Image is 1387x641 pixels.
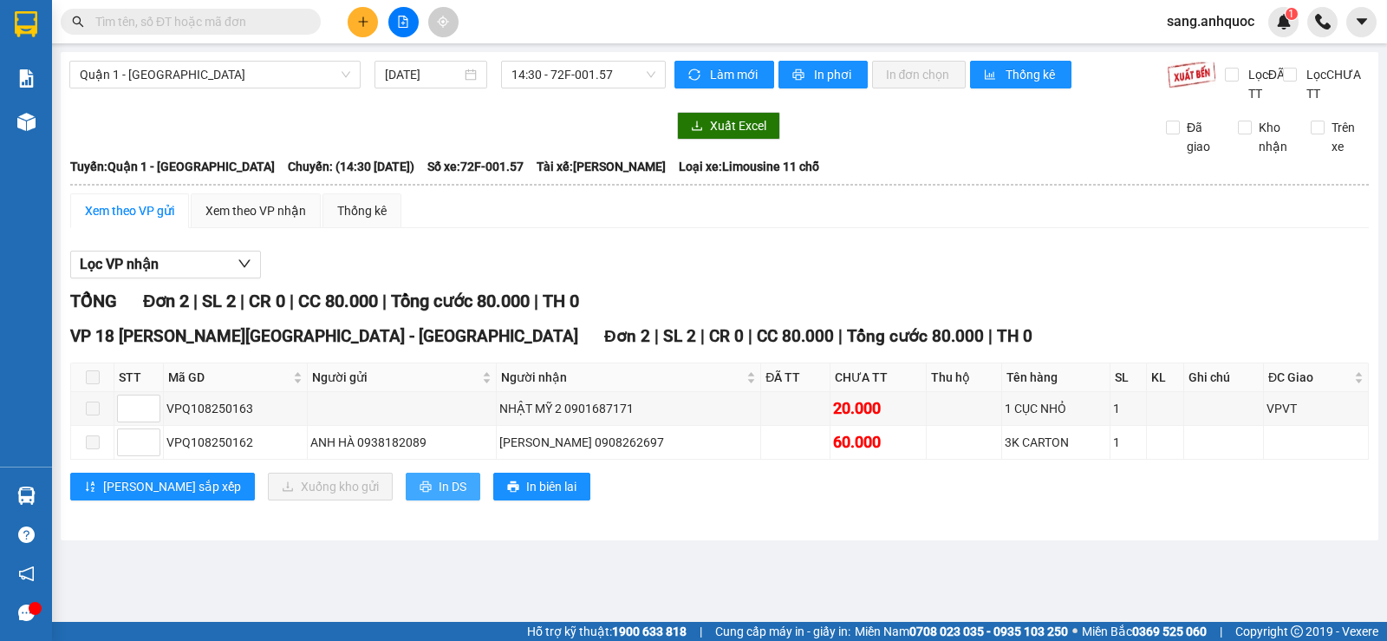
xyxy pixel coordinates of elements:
[1267,399,1365,418] div: VPVT
[1276,14,1292,29] img: icon-new-feature
[1220,622,1222,641] span: |
[1315,14,1331,29] img: phone-icon
[663,326,696,346] span: SL 2
[1153,10,1268,32] span: sang.anhquoc
[95,12,300,31] input: Tìm tên, số ĐT hoặc mã đơn
[427,157,524,176] span: Số xe: 72F-001.57
[988,326,993,346] span: |
[700,622,702,641] span: |
[312,368,479,387] span: Người gửi
[710,116,766,135] span: Xuất Excel
[391,291,530,311] span: Tổng cước 80.000
[18,605,35,621] span: message
[604,326,650,346] span: Đơn 2
[70,291,117,311] span: TỔNG
[288,157,414,176] span: Chuyến: (14:30 [DATE])
[778,61,868,88] button: printerIn phơi
[1147,363,1184,392] th: KL
[1113,433,1143,452] div: 1
[709,326,744,346] span: CR 0
[501,368,743,387] span: Người nhận
[1167,61,1216,88] img: 9k=
[700,326,705,346] span: |
[1286,8,1298,20] sup: 1
[997,326,1032,346] span: TH 0
[70,251,261,278] button: Lọc VP nhận
[240,291,244,311] span: |
[84,481,96,494] span: sort-ascending
[18,566,35,582] span: notification
[1184,363,1263,392] th: Ghi chú
[249,291,285,311] span: CR 0
[439,477,466,496] span: In DS
[984,69,999,82] span: bar-chart
[1006,65,1058,84] span: Thống kê
[757,326,834,346] span: CC 80.000
[493,473,590,500] button: printerIn biên lai
[168,368,290,387] span: Mã GD
[397,16,409,28] span: file-add
[679,157,819,176] span: Loại xe: Limousine 11 chỗ
[1299,65,1370,103] span: Lọc CHƯA TT
[499,399,758,418] div: NHẬT MỸ 2 0901687171
[310,433,493,452] div: ANH HÀ 0938182089
[290,291,294,311] span: |
[710,65,760,84] span: Làm mới
[1132,625,1207,638] strong: 0369 525 060
[80,253,159,275] span: Lọc VP nhận
[388,7,419,37] button: file-add
[970,61,1071,88] button: bar-chartThống kê
[691,120,703,134] span: download
[1072,628,1078,635] span: ⚪️
[193,291,198,311] span: |
[830,363,928,392] th: CHƯA TT
[348,7,378,37] button: plus
[838,326,843,346] span: |
[833,430,924,455] div: 60.000
[164,392,308,426] td: VPQ108250163
[499,433,758,452] div: [PERSON_NAME] 0908262697
[1346,7,1377,37] button: caret-down
[677,112,780,140] button: downloadXuất Excel
[654,326,659,346] span: |
[18,527,35,543] span: question-circle
[70,326,578,346] span: VP 18 [PERSON_NAME][GEOGRAPHIC_DATA] - [GEOGRAPHIC_DATA]
[1354,14,1370,29] span: caret-down
[166,433,304,452] div: VPQ108250162
[1005,433,1107,452] div: 3K CARTON
[847,326,984,346] span: Tổng cước 80.000
[792,69,807,82] span: printer
[527,622,687,641] span: Hỗ trợ kỹ thuật:
[1002,363,1110,392] th: Tên hàng
[238,257,251,271] span: down
[15,11,37,37] img: logo-vxr
[612,625,687,638] strong: 1900 633 818
[909,625,1068,638] strong: 0708 023 035 - 0935 103 250
[543,291,579,311] span: TH 0
[357,16,369,28] span: plus
[927,363,1002,392] th: Thu hộ
[420,481,432,494] span: printer
[1110,363,1147,392] th: SL
[385,65,462,84] input: 15/08/2025
[674,61,774,88] button: syncLàm mới
[428,7,459,37] button: aim
[715,622,850,641] span: Cung cấp máy in - giấy in:
[166,399,304,418] div: VPQ108250163
[202,291,236,311] span: SL 2
[205,201,306,220] div: Xem theo VP nhận
[17,113,36,131] img: warehouse-icon
[298,291,378,311] span: CC 80.000
[1325,118,1370,156] span: Trên xe
[537,157,666,176] span: Tài xế: [PERSON_NAME]
[268,473,393,500] button: downloadXuống kho gửi
[72,16,84,28] span: search
[164,426,308,460] td: VPQ108250162
[507,481,519,494] span: printer
[688,69,703,82] span: sync
[761,363,830,392] th: ĐÃ TT
[114,363,164,392] th: STT
[406,473,480,500] button: printerIn DS
[17,69,36,88] img: solution-icon
[70,160,275,173] b: Tuyến: Quận 1 - [GEOGRAPHIC_DATA]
